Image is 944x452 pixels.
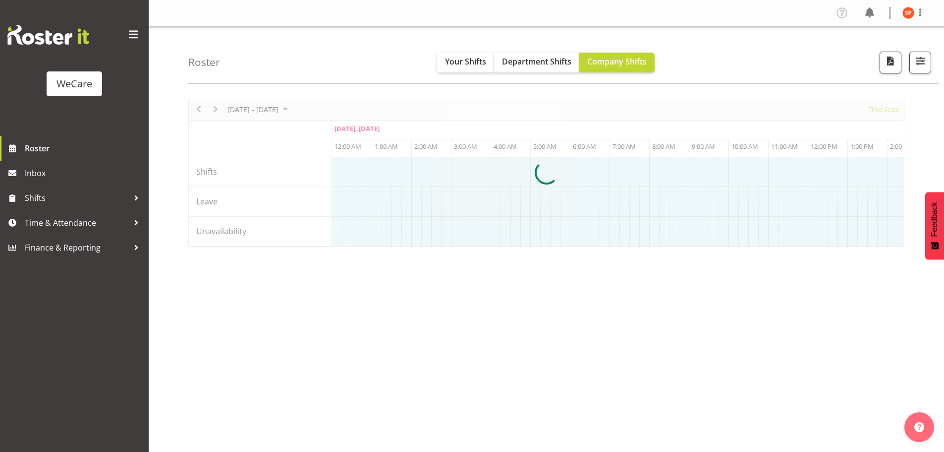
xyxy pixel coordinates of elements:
img: Rosterit website logo [7,25,89,45]
span: Roster [25,141,144,156]
img: help-xxl-2.png [914,422,924,432]
span: Time & Attendance [25,215,129,230]
button: Department Shifts [494,53,579,72]
button: Filter Shifts [909,52,931,73]
span: Shifts [25,191,129,205]
span: Feedback [930,202,939,237]
span: Finance & Reporting [25,240,129,255]
button: Company Shifts [579,53,655,72]
span: Company Shifts [587,56,647,67]
img: samantha-poultney11298.jpg [902,7,914,19]
h4: Roster [188,57,220,68]
button: Your Shifts [437,53,494,72]
span: Department Shifts [502,56,571,67]
button: Download a PDF of the roster according to the set date range. [880,52,901,73]
div: WeCare [56,76,92,91]
span: Inbox [25,166,144,181]
span: Your Shifts [445,56,486,67]
button: Feedback - Show survey [925,192,944,259]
